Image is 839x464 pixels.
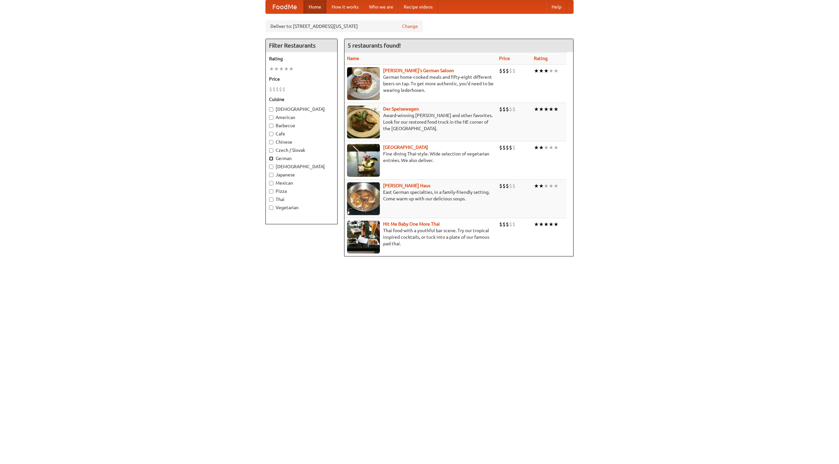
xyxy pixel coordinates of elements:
input: American [269,115,273,120]
li: ★ [284,65,289,72]
input: Chinese [269,140,273,144]
p: Award-winning [PERSON_NAME] and other favorites. Look for our restored food truck in the NE corne... [347,112,494,132]
a: Price [499,56,510,61]
li: $ [512,106,516,113]
li: $ [509,144,512,151]
li: ★ [539,182,544,190]
li: ★ [539,221,544,228]
li: $ [502,106,506,113]
input: Mexican [269,181,273,185]
ng-pluralize: 5 restaurants found! [348,42,401,49]
li: $ [506,221,509,228]
li: ★ [534,144,539,151]
input: [DEMOGRAPHIC_DATA] [269,165,273,169]
img: esthers.jpg [347,67,380,100]
a: [GEOGRAPHIC_DATA] [383,145,428,150]
img: speisewagen.jpg [347,106,380,138]
li: ★ [549,144,554,151]
li: $ [509,182,512,190]
img: kohlhaus.jpg [347,182,380,215]
label: Mexican [269,180,334,186]
h5: Price [269,76,334,82]
label: American [269,114,334,121]
li: ★ [544,221,549,228]
label: Barbecue [269,122,334,129]
input: Vegetarian [269,206,273,210]
label: Pizza [269,188,334,194]
label: [DEMOGRAPHIC_DATA] [269,106,334,112]
li: ★ [534,221,539,228]
label: Vegetarian [269,204,334,211]
input: Thai [269,197,273,202]
a: [PERSON_NAME] Haus [383,183,430,188]
input: Pizza [269,189,273,193]
h5: Rating [269,55,334,62]
h4: Filter Restaurants [266,39,337,52]
li: $ [279,86,282,93]
a: Rating [534,56,548,61]
label: German [269,155,334,162]
p: East German specialties, in a family-friendly setting. Come warm up with our delicious soups. [347,189,494,202]
li: ★ [534,182,539,190]
a: Hit Me Baby One More Thai [383,221,440,227]
li: ★ [274,65,279,72]
li: $ [272,86,276,93]
input: German [269,156,273,161]
input: Japanese [269,173,273,177]
img: satay.jpg [347,144,380,177]
li: $ [276,86,279,93]
li: $ [512,144,516,151]
li: $ [506,106,509,113]
li: $ [499,106,502,113]
li: ★ [554,144,558,151]
li: $ [512,221,516,228]
li: $ [269,86,272,93]
li: $ [509,106,512,113]
li: $ [499,67,502,74]
label: [DEMOGRAPHIC_DATA] [269,163,334,170]
a: [PERSON_NAME]'s German Saloon [383,68,454,73]
li: $ [502,67,506,74]
li: ★ [554,182,558,190]
li: ★ [554,67,558,74]
li: ★ [289,65,294,72]
li: ★ [544,182,549,190]
li: $ [506,144,509,151]
input: Czech / Slovak [269,148,273,152]
input: Cafe [269,132,273,136]
h5: Cuisine [269,96,334,103]
p: Fine dining Thai-style. Wide selection of vegetarian entrées. We also deliver. [347,151,494,164]
li: $ [512,182,516,190]
li: ★ [539,106,544,113]
li: $ [509,221,512,228]
a: Der Speisewagen [383,106,419,111]
a: How it works [326,0,364,13]
li: ★ [544,106,549,113]
p: German home-cooked meals and fifty-eight different beers on tap. To get more authentic, you'd nee... [347,74,494,93]
li: $ [282,86,285,93]
label: Chinese [269,139,334,145]
a: Recipe videos [399,0,438,13]
li: ★ [554,221,558,228]
a: FoodMe [266,0,303,13]
li: $ [512,67,516,74]
li: ★ [549,221,554,228]
li: ★ [534,67,539,74]
li: $ [499,182,502,190]
label: Czech / Slovak [269,147,334,153]
li: ★ [269,65,274,72]
li: $ [509,67,512,74]
input: [DEMOGRAPHIC_DATA] [269,107,273,111]
img: babythai.jpg [347,221,380,253]
a: Name [347,56,359,61]
li: ★ [549,182,554,190]
li: ★ [549,106,554,113]
li: $ [499,221,502,228]
li: ★ [279,65,284,72]
li: $ [499,144,502,151]
p: Thai food with a youthful bar scene. Try our tropical inspired cocktails, or tuck into a plate of... [347,227,494,247]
